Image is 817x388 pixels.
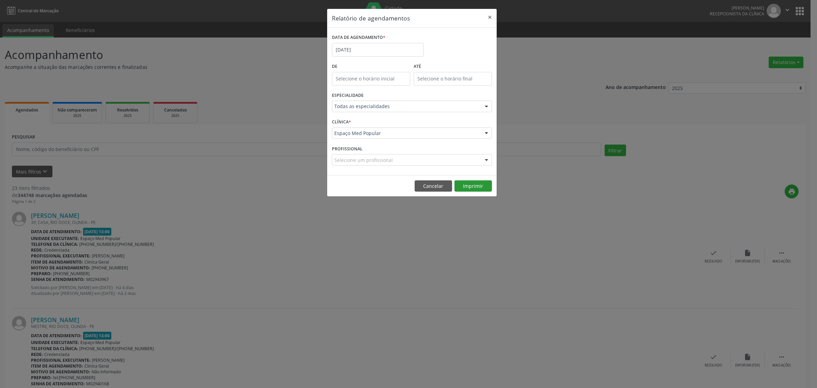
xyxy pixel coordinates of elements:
label: ATÉ [414,61,492,72]
input: Selecione o horário inicial [332,72,410,86]
button: Imprimir [454,180,492,192]
span: Todas as especialidades [334,103,478,110]
span: Selecione um profissional [334,156,393,164]
label: CLÍNICA [332,117,351,128]
span: Espaço Med Popular [334,130,478,137]
h5: Relatório de agendamentos [332,14,410,23]
label: De [332,61,410,72]
input: Selecione uma data ou intervalo [332,43,424,57]
label: PROFISSIONAL [332,144,363,154]
label: DATA DE AGENDAMENTO [332,32,385,43]
button: Close [483,9,497,26]
button: Cancelar [415,180,452,192]
input: Selecione o horário final [414,72,492,86]
label: ESPECIALIDADE [332,90,364,101]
